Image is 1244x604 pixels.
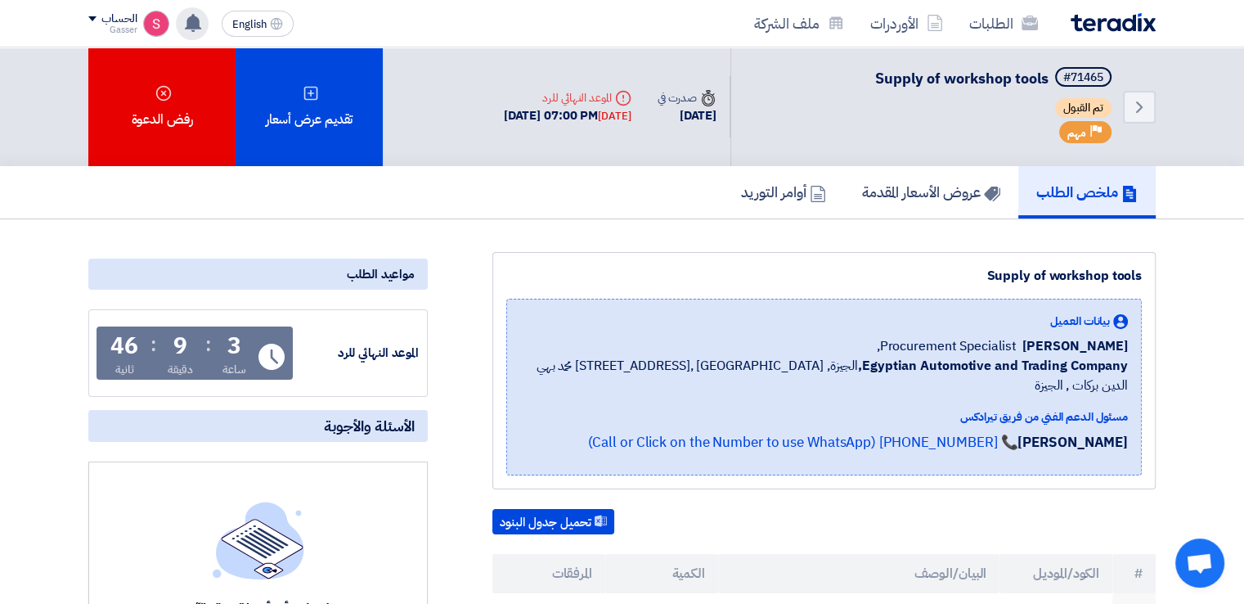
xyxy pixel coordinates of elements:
div: مسئول الدعم الفني من فريق تيرادكس [520,408,1128,426]
div: [DATE] [658,106,716,125]
div: #71465 [1063,72,1103,83]
a: الأوردرات [857,4,956,43]
div: ساعة [222,361,246,378]
div: 46 [110,335,138,358]
a: عروض الأسعار المقدمة [844,166,1018,219]
th: المرفقات [492,554,605,593]
b: Egyptian Automotive and Trading Company, [858,356,1128,376]
span: الجيزة, [GEOGRAPHIC_DATA] ,[STREET_ADDRESS] محمد بهي الدين بركات , الجيزة [520,356,1128,395]
h5: أوامر التوريد [741,183,826,201]
div: ثانية [115,361,134,378]
a: الطلبات [956,4,1051,43]
div: صدرت في [658,89,716,106]
button: English [222,11,294,37]
div: Supply of workshop tools [506,266,1142,286]
img: unnamed_1748516558010.png [143,11,169,37]
h5: ملخص الطلب [1036,183,1138,201]
span: تم القبول [1055,98,1112,118]
span: Procurement Specialist, [877,336,1017,356]
th: الكود/الموديل [999,554,1112,593]
div: Gasser [88,25,137,34]
h5: عروض الأسعار المقدمة [862,183,1000,201]
a: ملخص الطلب [1018,166,1156,219]
img: Teradix logo [1071,13,1156,32]
div: [DATE] [598,108,631,124]
strong: [PERSON_NAME] [1017,432,1128,453]
a: 📞 [PHONE_NUMBER] (Call or Click on the Number to use WhatsApp) [587,432,1017,453]
span: Supply of workshop tools [875,67,1049,89]
div: الحساب [101,12,137,26]
th: البيان/الوصف [718,554,1000,593]
div: 3 [227,335,241,358]
div: الموعد النهائي للرد [296,344,419,363]
div: تقديم عرض أسعار [236,47,383,166]
div: : [150,330,156,359]
a: ملف الشركة [741,4,857,43]
div: 9 [173,335,187,358]
span: الأسئلة والأجوبة [324,417,415,435]
span: مهم [1067,125,1086,141]
div: [DATE] 07:00 PM [504,106,631,125]
div: Open chat [1175,539,1224,588]
div: دقيقة [168,361,193,378]
span: بيانات العميل [1050,313,1110,330]
img: empty_state_list.svg [213,502,304,579]
div: : [205,330,211,359]
span: English [232,19,267,30]
a: أوامر التوريد [723,166,844,219]
h5: Supply of workshop tools [875,67,1115,90]
th: # [1112,554,1156,593]
div: الموعد النهائي للرد [504,89,631,106]
div: مواعيد الطلب [88,259,428,290]
span: [PERSON_NAME] [1022,336,1128,356]
button: تحميل جدول البنود [492,509,614,535]
div: رفض الدعوة [88,47,236,166]
th: الكمية [605,554,718,593]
